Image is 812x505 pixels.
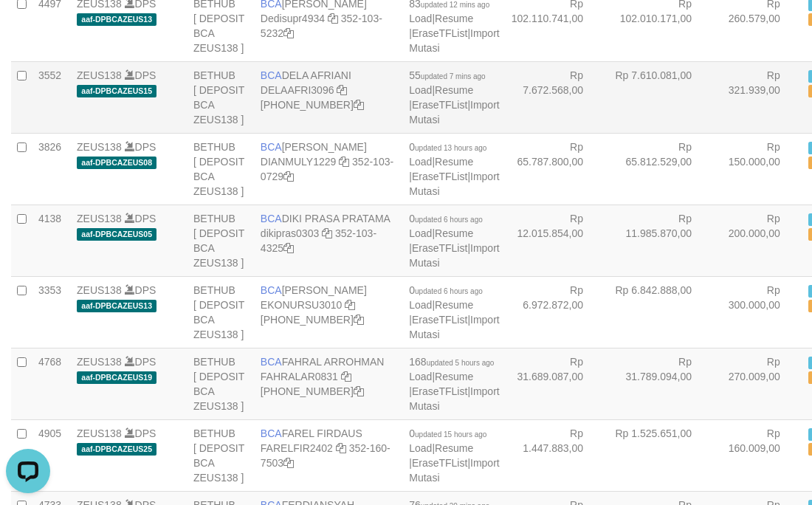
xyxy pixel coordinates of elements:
[409,156,432,168] a: Load
[435,227,473,239] a: Resume
[506,61,605,133] td: Rp 7.672.568,00
[261,442,333,454] a: FARELFIR2402
[255,348,403,419] td: FAHRAL ARROHMAN [PHONE_NUMBER]
[409,371,432,382] a: Load
[328,13,338,24] a: Copy Dedisupr4934 to clipboard
[187,348,255,419] td: BETHUB [ DEPOSIT BCA ZEUS138 ]
[71,348,187,419] td: DPS
[255,419,403,491] td: FAREL FIRDAUS 352-160-7503
[77,228,156,241] span: aaf-DPBCAZEUS05
[415,216,483,224] span: updated 6 hours ago
[506,276,605,348] td: Rp 6.972.872,00
[187,133,255,205] td: BETHUB [ DEPOSIT BCA ZEUS138 ]
[71,276,187,348] td: DPS
[409,442,432,454] a: Load
[506,419,605,491] td: Rp 1.447.883,00
[32,348,71,419] td: 4768
[71,61,187,133] td: DPS
[71,133,187,205] td: DPS
[412,314,467,326] a: EraseTFList
[409,141,486,153] span: 0
[77,356,122,368] a: ZEUS138
[415,287,483,295] span: updated 6 hours ago
[409,227,432,239] a: Load
[435,13,473,24] a: Resume
[605,348,714,419] td: Rp 31.789.094,00
[339,156,349,168] a: Copy DIANMULY1229 to clipboard
[261,427,282,439] span: BCA
[77,443,156,456] span: aaf-DPBCAZEUS25
[187,276,255,348] td: BETHUB [ DEPOSIT BCA ZEUS138 ]
[714,61,802,133] td: Rp 321.939,00
[409,427,486,439] span: 0
[409,356,499,412] span: | | |
[337,84,347,96] a: Copy DELAAFRI3096 to clipboard
[77,157,156,169] span: aaf-DPBCAZEUS08
[255,133,403,205] td: [PERSON_NAME] 352-103-0729
[261,141,282,153] span: BCA
[409,242,499,269] a: Import Mutasi
[283,171,294,182] a: Copy 3521030729 to clipboard
[187,419,255,491] td: BETHUB [ DEPOSIT BCA ZEUS138 ]
[435,299,473,311] a: Resume
[71,419,187,491] td: DPS
[506,133,605,205] td: Rp 65.787.800,00
[412,171,467,182] a: EraseTFList
[336,442,346,454] a: Copy FARELFIR2402 to clipboard
[255,61,403,133] td: DELA AFRIANI [PHONE_NUMBER]
[409,213,499,269] span: | | |
[427,359,495,367] span: updated 5 hours ago
[409,13,432,24] a: Load
[409,141,499,197] span: | | |
[261,84,334,96] a: DELAAFRI3096
[261,156,336,168] a: DIANMULY1229
[415,430,486,439] span: updated 15 hours ago
[605,276,714,348] td: Rp 6.842.888,00
[32,61,71,133] td: 3552
[409,213,483,224] span: 0
[409,284,499,340] span: | | |
[409,99,499,126] a: Import Mutasi
[77,284,122,296] a: ZEUS138
[261,371,338,382] a: FAHRALAR0831
[261,356,282,368] span: BCA
[32,133,71,205] td: 3826
[435,156,473,168] a: Resume
[261,69,282,81] span: BCA
[261,299,343,311] a: EKONURSU3010
[409,69,499,126] span: | | |
[605,419,714,491] td: Rp 1.525.651,00
[421,72,486,80] span: updated 7 mins ago
[77,300,156,312] span: aaf-DPBCAZEUS13
[77,69,122,81] a: ZEUS138
[415,144,486,152] span: updated 13 hours ago
[187,205,255,276] td: BETHUB [ DEPOSIT BCA ZEUS138 ]
[409,171,499,197] a: Import Mutasi
[341,371,351,382] a: Copy FAHRALAR0831 to clipboard
[345,299,355,311] a: Copy EKONURSU3010 to clipboard
[187,61,255,133] td: BETHUB [ DEPOSIT BCA ZEUS138 ]
[435,442,473,454] a: Resume
[261,284,282,296] span: BCA
[77,85,156,97] span: aaf-DPBCAZEUS15
[261,227,319,239] a: dikipras0303
[409,299,432,311] a: Load
[354,99,364,111] a: Copy 8692458639 to clipboard
[714,205,802,276] td: Rp 200.000,00
[32,205,71,276] td: 4138
[714,276,802,348] td: Rp 300.000,00
[409,314,499,340] a: Import Mutasi
[435,371,473,382] a: Resume
[409,427,499,484] span: | | |
[412,242,467,254] a: EraseTFList
[283,242,294,254] a: Copy 3521034325 to clipboard
[77,427,122,439] a: ZEUS138
[77,371,156,384] span: aaf-DPBCAZEUS19
[605,205,714,276] td: Rp 11.985.870,00
[32,276,71,348] td: 3353
[605,61,714,133] td: Rp 7.610.081,00
[255,276,403,348] td: [PERSON_NAME] [PHONE_NUMBER]
[409,284,483,296] span: 0
[77,141,122,153] a: ZEUS138
[714,133,802,205] td: Rp 150.000,00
